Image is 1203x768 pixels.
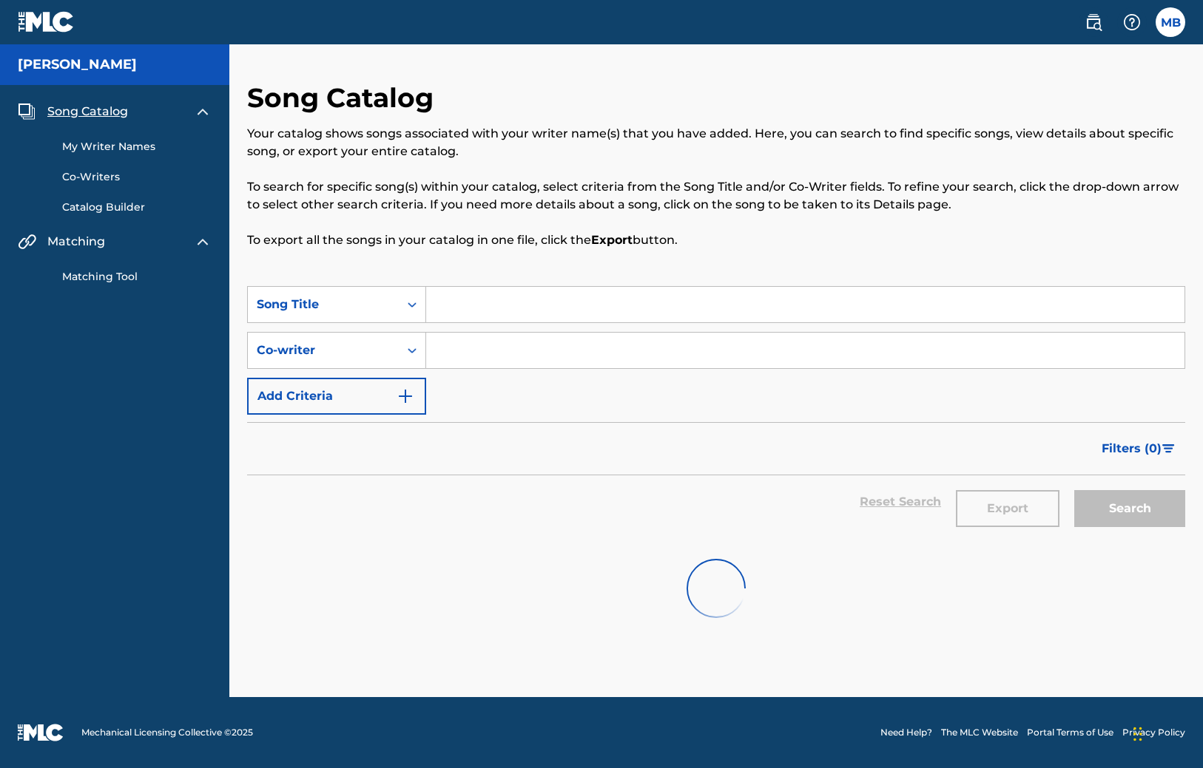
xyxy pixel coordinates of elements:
span: Filters ( 0 ) [1102,440,1162,458]
span: Matching [47,233,105,251]
form: Search Form [247,286,1185,541]
iframe: Chat Widget [1129,697,1203,768]
div: Drag [1133,712,1142,756]
a: Portal Terms of Use [1027,726,1113,739]
a: Public Search [1079,7,1108,37]
div: Song Title [257,296,390,313]
span: Song Catalog [47,103,128,120]
a: My Writer Names [62,139,212,154]
p: Your catalog shows songs associated with your writer name(s) that you have added. Here, you can s... [247,125,1185,160]
a: Need Help? [880,726,932,739]
h2: Song Catalog [247,81,441,115]
div: Help [1117,7,1147,37]
a: Song CatalogSong Catalog [18,103,128,120]
img: 9d2ae6d4665cec9f34b9.svg [397,387,414,405]
img: help [1123,13,1141,31]
img: expand [194,103,212,120]
p: To search for specific song(s) within your catalog, select criteria from the Song Title and/or Co... [247,178,1185,214]
a: The MLC Website [941,726,1018,739]
a: Privacy Policy [1122,726,1185,739]
img: MLC Logo [18,11,75,33]
img: filter [1162,444,1175,453]
img: Song Catalog [18,103,36,120]
button: Filters (0) [1093,430,1185,467]
a: Catalog Builder [62,200,212,215]
img: Matching [18,233,36,251]
img: logo [18,724,64,741]
img: expand [194,233,212,251]
button: Add Criteria [247,378,426,415]
img: search [1085,13,1102,31]
span: Mechanical Licensing Collective © 2025 [81,726,253,739]
div: User Menu [1156,7,1185,37]
a: Co-Writers [62,169,212,185]
h5: Victoria Banks [18,56,137,73]
a: Matching Tool [62,269,212,285]
div: Co-writer [257,341,390,359]
p: To export all the songs in your catalog in one file, click the button. [247,231,1185,249]
strong: Export [591,233,633,247]
img: preloader [678,550,755,627]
